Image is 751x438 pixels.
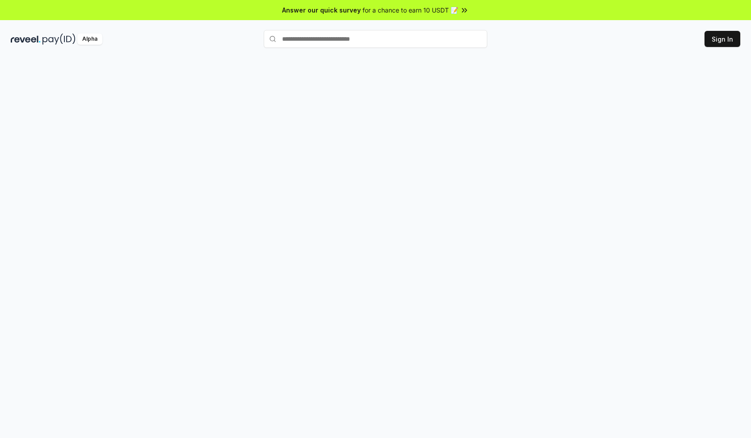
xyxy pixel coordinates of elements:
[77,34,102,45] div: Alpha
[42,34,76,45] img: pay_id
[705,31,740,47] button: Sign In
[363,5,458,15] span: for a chance to earn 10 USDT 📝
[282,5,361,15] span: Answer our quick survey
[11,34,41,45] img: reveel_dark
